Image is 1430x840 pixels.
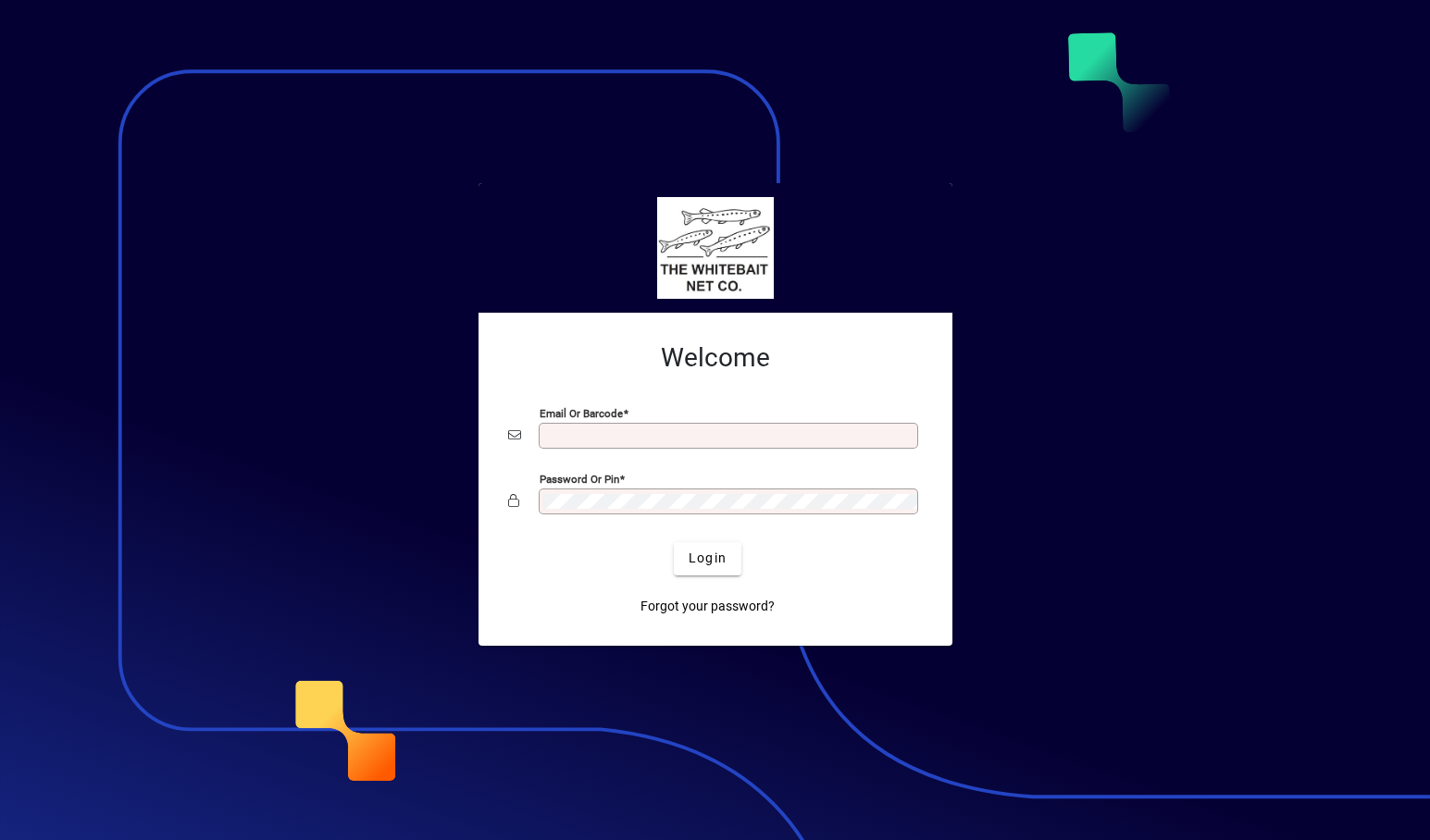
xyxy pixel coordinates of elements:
h2: Welcome [508,342,923,374]
mat-label: Password or Pin [540,472,619,485]
a: Forgot your password? [633,590,782,624]
span: Forgot your password? [640,597,775,616]
button: Login [674,542,741,575]
span: Login [689,549,727,568]
mat-label: Email or Barcode [540,406,623,419]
